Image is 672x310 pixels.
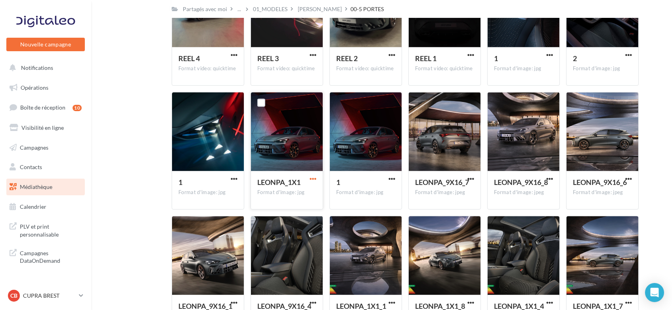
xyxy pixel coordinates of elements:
div: Format d'image: jpg [178,189,237,196]
span: REEL 2 [336,54,358,63]
div: Format video: quicktime [336,65,395,72]
span: LEONPA_9X16_7 [415,178,469,187]
div: Format d'image: jpeg [494,189,553,196]
span: Contacts [20,164,42,170]
span: 1 [336,178,340,187]
a: Calendrier [5,198,86,215]
div: Format video: quicktime [415,65,474,72]
span: Campagnes DataOnDemand [20,248,82,265]
a: Contacts [5,159,86,175]
span: LEONPA_9X16_6 [573,178,627,187]
a: Médiathèque [5,179,86,195]
div: 10 [73,105,82,111]
div: Format d'image: jpeg [573,189,632,196]
p: CUPRA BREST [23,292,76,300]
span: Opérations [21,84,48,91]
div: Partagés avec moi [183,5,227,13]
button: Notifications [5,60,83,76]
span: Visibilité en ligne [21,124,64,131]
a: CB CUPRA BREST [6,288,85,303]
span: 1 [178,178,182,187]
span: CB [10,292,17,300]
span: Médiathèque [20,183,52,190]
a: Campagnes DataOnDemand [5,245,86,268]
span: Boîte de réception [20,104,65,111]
span: LEONPA_1X1 [257,178,301,187]
span: 1 [494,54,498,63]
a: Visibilité en ligne [5,119,86,136]
div: 01_MODELES [253,5,287,13]
span: Notifications [21,64,53,71]
a: Boîte de réception10 [5,99,86,116]
span: LEONPA_9X16_8 [494,178,548,187]
div: 00-5 PORTES [350,5,384,13]
span: Calendrier [20,203,46,210]
span: REEL 3 [257,54,279,63]
a: Campagnes [5,139,86,156]
div: Format d'image: jpg [257,189,316,196]
div: Format video: quicktime [257,65,316,72]
div: Format video: quicktime [178,65,237,72]
div: Format d'image: jpg [494,65,553,72]
div: Format d'image: jpg [336,189,395,196]
a: PLV et print personnalisable [5,218,86,241]
div: Open Intercom Messenger [645,283,664,302]
button: Nouvelle campagne [6,38,85,51]
span: 2 [573,54,577,63]
span: PLV et print personnalisable [20,221,82,238]
span: REEL 4 [178,54,200,63]
a: Opérations [5,79,86,96]
div: ... [236,4,243,15]
span: REEL 1 [415,54,437,63]
span: Campagnes [20,144,48,150]
div: Format d'image: jpeg [415,189,474,196]
div: [PERSON_NAME] [298,5,342,13]
div: Format d'image: jpg [573,65,632,72]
